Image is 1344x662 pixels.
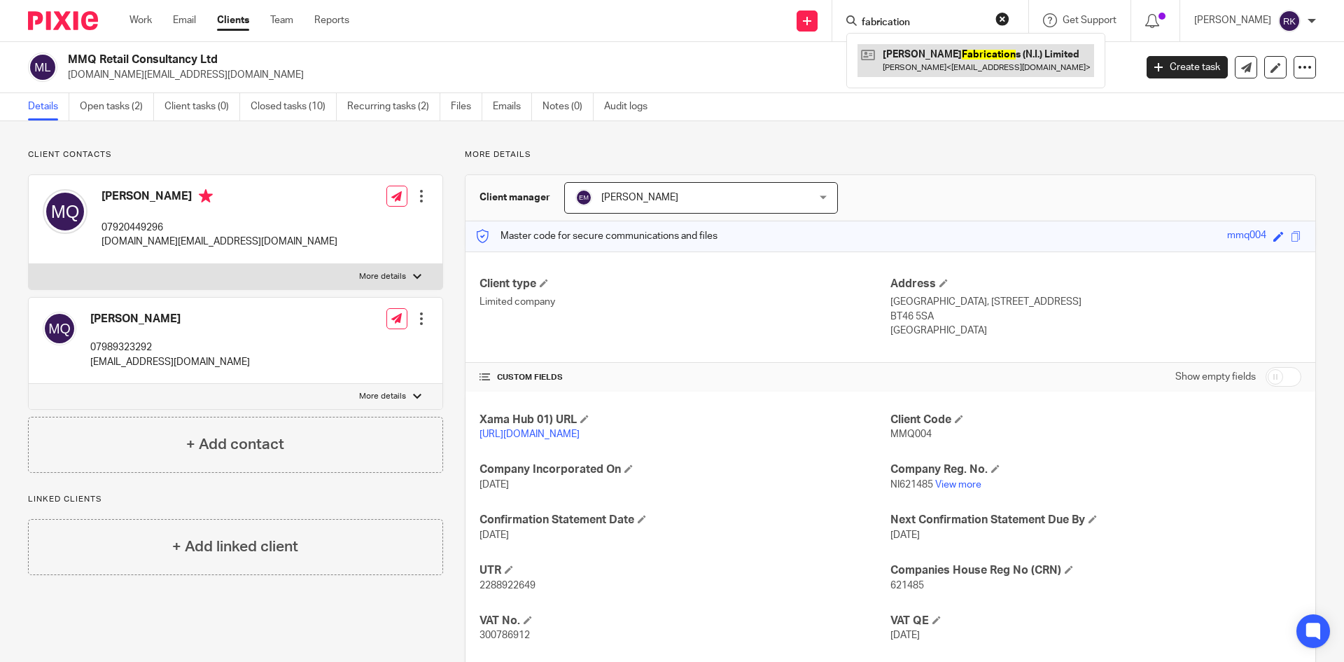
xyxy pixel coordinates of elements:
[479,277,890,291] h4: Client type
[90,312,250,326] h4: [PERSON_NAME]
[479,563,890,578] h4: UTR
[43,189,87,234] img: svg%3E
[251,93,337,120] a: Closed tasks (10)
[479,513,890,527] h4: Confirmation Statement Date
[1227,228,1266,244] div: mmq004
[890,324,1301,338] p: [GEOGRAPHIC_DATA]
[217,13,249,27] a: Clients
[28,53,57,82] img: svg%3E
[575,189,592,206] img: svg%3E
[129,13,152,27] a: Work
[890,513,1301,527] h4: Next Confirmation Statement Due By
[479,480,509,490] span: [DATE]
[314,13,349,27] a: Reports
[28,149,443,160] p: Client contacts
[601,193,678,202] span: [PERSON_NAME]
[479,530,509,540] span: [DATE]
[1063,15,1116,25] span: Get Support
[28,494,443,505] p: Linked clients
[890,480,933,490] span: NI621485
[1278,10,1301,32] img: svg%3E
[28,11,98,30] img: Pixie
[479,372,890,383] h4: CUSTOM FIELDS
[890,277,1301,291] h4: Address
[199,189,213,203] i: Primary
[43,312,76,345] img: svg%3E
[479,191,550,205] h3: Client manager
[890,429,932,439] span: MMQ004
[604,93,658,120] a: Audit logs
[347,93,440,120] a: Recurring tasks (2)
[890,630,920,640] span: [DATE]
[890,581,924,591] span: 621485
[479,295,890,309] p: Limited company
[359,271,406,282] p: More details
[890,310,1301,324] p: BT46 5SA
[186,434,284,455] h4: + Add contact
[890,530,920,540] span: [DATE]
[90,340,250,354] p: 07989323292
[270,13,293,27] a: Team
[890,413,1301,427] h4: Client Code
[68,68,1126,82] p: [DOMAIN_NAME][EMAIL_ADDRESS][DOMAIN_NAME]
[101,235,337,249] p: [DOMAIN_NAME][EMAIL_ADDRESS][DOMAIN_NAME]
[479,614,890,628] h4: VAT No.
[860,17,986,29] input: Search
[101,221,337,235] p: 07920449296
[890,614,1301,628] h4: VAT QE
[479,630,530,640] span: 300786912
[890,295,1301,309] p: [GEOGRAPHIC_DATA], [STREET_ADDRESS]
[995,12,1009,26] button: Clear
[479,581,535,591] span: 2288922649
[1175,370,1256,384] label: Show empty fields
[164,93,240,120] a: Client tasks (0)
[101,189,337,207] h4: [PERSON_NAME]
[359,391,406,402] p: More details
[890,462,1301,477] h4: Company Reg. No.
[173,13,196,27] a: Email
[493,93,532,120] a: Emails
[479,413,890,427] h4: Xama Hub 01) URL
[935,480,981,490] a: View more
[80,93,154,120] a: Open tasks (2)
[479,429,580,439] a: [URL][DOMAIN_NAME]
[476,229,717,243] p: Master code for secure communications and files
[890,563,1301,578] h4: Companies House Reg No (CRN)
[1194,13,1271,27] p: [PERSON_NAME]
[451,93,482,120] a: Files
[465,149,1316,160] p: More details
[542,93,594,120] a: Notes (0)
[90,355,250,369] p: [EMAIL_ADDRESS][DOMAIN_NAME]
[1147,56,1228,78] a: Create task
[28,93,69,120] a: Details
[479,462,890,477] h4: Company Incorporated On
[172,536,298,558] h4: + Add linked client
[68,53,914,67] h2: MMQ Retail Consultancy Ltd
